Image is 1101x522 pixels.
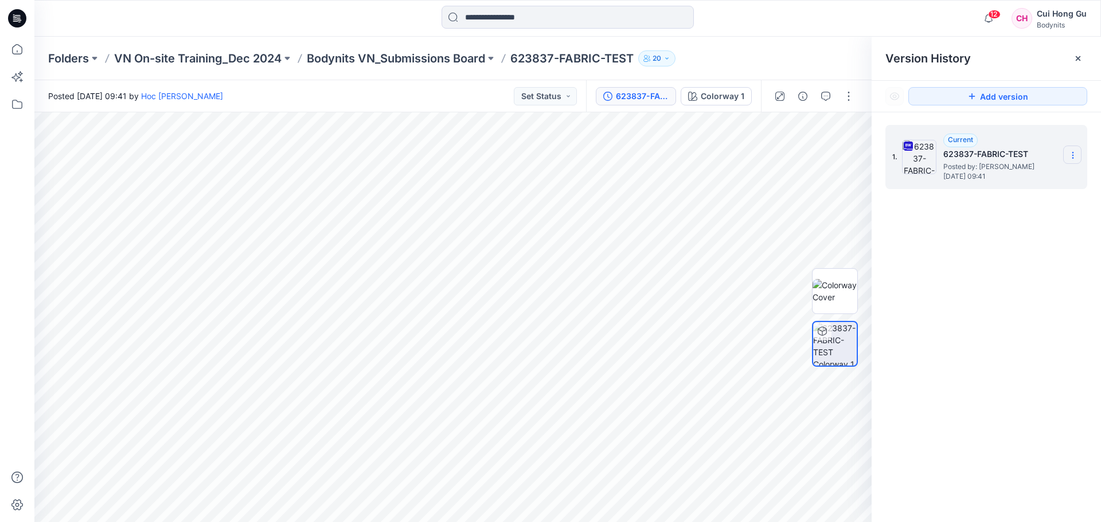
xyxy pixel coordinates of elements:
button: 20 [638,50,676,66]
a: Hoc [PERSON_NAME] [141,91,223,101]
div: Bodynits [1037,21,1087,29]
p: 20 [653,52,661,65]
span: [DATE] 09:41 [943,172,1058,180]
span: Posted [DATE] 09:41 by [48,90,223,102]
span: Version History [885,52,971,65]
a: VN On-site Training_Dec 2024 [114,50,282,66]
span: Posted by: Hoc Le Hoang [943,161,1058,172]
img: 623837-FABRIC-TEST Colorway 1 [813,322,857,366]
div: 623837-FABRIC-TEST [616,90,669,103]
span: Current [948,135,973,144]
div: Colorway 1 [701,90,744,103]
button: Add version [908,87,1087,105]
button: Colorway 1 [681,87,752,105]
a: Bodynits VN_Submissions Board [307,50,485,66]
div: Cui Hong Gu [1037,7,1087,21]
button: Details [794,87,812,105]
span: 12 [988,10,1001,19]
button: Show Hidden Versions [885,87,904,105]
button: Close [1073,54,1083,63]
button: 623837-FABRIC-TEST [596,87,676,105]
a: Folders [48,50,89,66]
p: 623837-FABRIC-TEST [510,50,634,66]
h5: 623837-FABRIC-TEST [943,147,1058,161]
div: CH [1012,8,1032,29]
img: Colorway Cover [813,279,857,303]
img: 623837-FABRIC-TEST [902,140,936,174]
span: 1. [892,152,897,162]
